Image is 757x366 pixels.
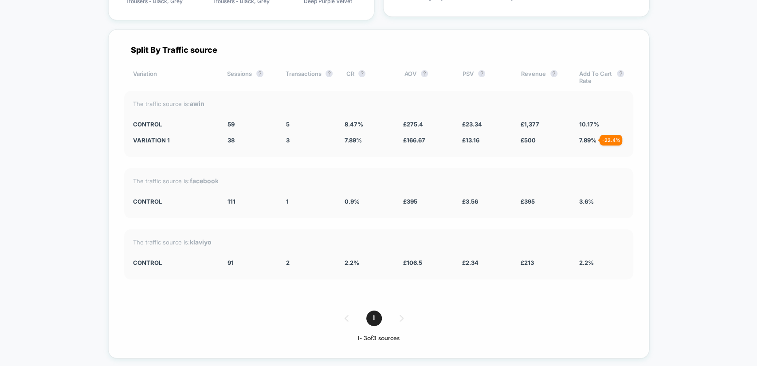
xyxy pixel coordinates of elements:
[190,177,219,185] strong: facebook
[345,121,363,128] span: 8.47 %
[227,198,235,205] span: 111
[403,198,417,205] span: £ 395
[579,198,593,205] span: 3.6 %
[227,259,234,266] span: 91
[326,70,333,77] button: ?
[286,259,290,266] span: 2
[285,70,333,84] div: Transactions
[521,70,566,84] div: Revenue
[520,259,533,266] span: £ 213
[579,137,596,144] span: 7.89 %
[403,121,423,128] span: £ 275.4
[463,70,507,84] div: PSV
[520,198,534,205] span: £ 395
[404,70,449,84] div: AOV
[579,70,624,84] div: Add To Cart Rate
[133,238,624,246] div: The traffic source is:
[579,259,593,266] span: 2.2 %
[346,70,391,84] div: CR
[358,70,365,77] button: ?
[345,198,360,205] span: 0.9 %
[190,100,204,107] strong: awin
[366,311,382,326] span: 1
[133,177,624,185] div: The traffic source is:
[600,135,622,146] div: - 22.4 %
[421,70,428,77] button: ?
[403,137,425,144] span: £ 166.67
[520,121,539,128] span: £ 1,377
[462,121,482,128] span: £ 23.34
[286,137,290,144] span: 3
[133,137,215,144] div: Variation 1
[227,137,235,144] span: 38
[133,121,215,128] div: CONTROL
[190,238,212,246] strong: klaviyo
[617,70,624,77] button: ?
[133,198,215,205] div: CONTROL
[256,70,263,77] button: ?
[550,70,557,77] button: ?
[227,70,272,84] div: Sessions
[227,121,235,128] span: 59
[133,100,624,107] div: The traffic source is:
[286,121,290,128] span: 5
[403,259,422,266] span: £ 106.5
[124,335,633,342] div: 1 - 3 of 3 sources
[345,137,362,144] span: 7.89 %
[462,198,478,205] span: £ 3.56
[478,70,485,77] button: ?
[133,70,214,84] div: Variation
[133,259,215,266] div: CONTROL
[462,259,478,266] span: £ 2.34
[520,137,535,144] span: £ 500
[462,137,479,144] span: £ 13.16
[286,198,289,205] span: 1
[124,45,633,55] div: Split By Traffic source
[579,121,599,128] span: 10.17 %
[345,259,359,266] span: 2.2 %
